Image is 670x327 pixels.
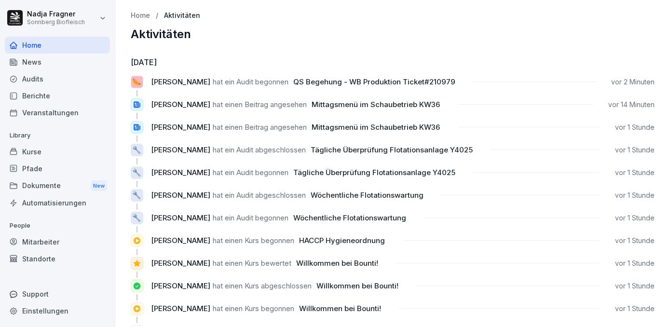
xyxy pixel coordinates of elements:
div: Support [5,286,110,302]
p: 🔧 [133,167,142,178]
p: People [5,218,110,233]
span: hat einen Beitrag angesehen [213,100,307,109]
a: DokumenteNew [5,177,110,195]
p: vor 1 Stunde [615,259,655,268]
span: [PERSON_NAME] [151,145,210,154]
p: vor 1 Stunde [615,304,655,313]
a: Einstellungen [5,302,110,319]
span: hat einen Kurs begonnen [213,304,294,313]
span: [PERSON_NAME] [151,281,210,290]
span: QS Begehung - WB Produktion Ticket#210979 [293,77,455,86]
span: Willkommen bei Bounti! [296,259,378,268]
a: Standorte [5,250,110,267]
span: Wöchentliche Flotationswartung [311,191,424,200]
p: 🔧 [133,145,142,156]
a: Veranstaltungen [5,104,110,121]
a: News [5,54,110,70]
span: [PERSON_NAME] [151,100,210,109]
p: Sonnberg Biofleisch [27,19,85,26]
span: [PERSON_NAME] [151,304,210,313]
span: Mittagsmenü im Schaubetrieb KW36 [312,100,440,109]
a: Mitarbeiter [5,233,110,250]
p: vor 1 Stunde [615,168,655,177]
p: Library [5,128,110,143]
a: Automatisierungen [5,194,110,211]
a: Kurse [5,143,110,160]
h2: Aktivitäten [131,27,655,41]
p: vor 1 Stunde [615,191,655,200]
p: vor 1 Stunde [615,236,655,245]
p: vor 1 Stunde [615,123,655,132]
div: Dokumente [5,177,110,195]
p: vor 1 Stunde [615,281,655,291]
a: Aktivitäten [164,12,200,20]
span: [PERSON_NAME] [151,77,210,86]
span: hat ein Audit abgeschlossen [213,145,306,154]
span: hat ein Audit begonnen [213,168,288,177]
a: Home [131,12,150,20]
span: Mittagsmenü im Schaubetrieb KW36 [312,123,440,132]
span: Willkommen bei Bounti! [299,304,381,313]
p: vor 2 Minuten [611,77,655,87]
p: 🌭 [133,77,142,88]
a: Home [5,37,110,54]
a: Audits [5,70,110,87]
span: Wöchentliche Flotationswartung [293,213,406,222]
a: Berichte [5,87,110,104]
span: hat ein Audit abgeschlossen [213,191,306,200]
span: Willkommen bei Bounti! [316,281,398,290]
span: hat einen Kurs begonnen [213,236,294,245]
span: [PERSON_NAME] [151,213,210,222]
span: [PERSON_NAME] [151,191,210,200]
span: Tägliche Überprüfung Flotationsanlage Y4025 [293,168,455,177]
h6: [DATE] [131,56,655,68]
span: [PERSON_NAME] [151,259,210,268]
span: [PERSON_NAME] [151,123,210,132]
span: Tägliche Überprüfung Flotationsanlage Y4025 [311,145,473,154]
p: vor 1 Stunde [615,213,655,223]
p: / [156,12,158,20]
p: 🔧 [133,190,142,201]
p: vor 1 Stunde [615,145,655,155]
span: hat ein Audit begonnen [213,213,288,222]
span: hat einen Kurs bewertet [213,259,291,268]
p: 🔧 [133,213,142,224]
span: [PERSON_NAME] [151,236,210,245]
span: hat einen Beitrag angesehen [213,123,307,132]
span: hat einen Kurs abgeschlossen [213,281,312,290]
p: vor 14 Minuten [608,100,655,109]
span: hat ein Audit begonnen [213,77,288,86]
div: New [91,180,107,191]
span: [PERSON_NAME] [151,168,210,177]
a: Pfade [5,160,110,177]
span: HACCP Hygieneordnung [299,236,385,245]
p: Nadja Fragner [27,10,85,18]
